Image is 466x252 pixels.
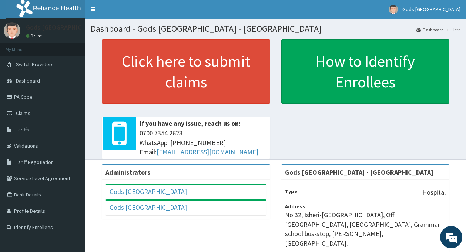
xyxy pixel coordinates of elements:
a: Gods [GEOGRAPHIC_DATA] [110,187,187,196]
a: Click here to submit claims [102,39,270,104]
span: Dashboard [16,77,40,84]
span: Switch Providers [16,61,54,68]
span: 0700 7354 2623 WhatsApp: [PHONE_NUMBER] Email: [140,128,266,157]
span: Tariff Negotiation [16,159,54,165]
strong: Gods [GEOGRAPHIC_DATA] - [GEOGRAPHIC_DATA] [285,168,433,177]
p: No 32, Isheri-[GEOGRAPHIC_DATA], Off [GEOGRAPHIC_DATA], [GEOGRAPHIC_DATA], Grammar school bus-sto... [285,210,446,248]
a: [EMAIL_ADDRESS][DOMAIN_NAME] [157,148,258,156]
b: Administrators [105,168,150,177]
span: Claims [16,110,30,117]
b: Address [285,203,305,210]
p: Gods [GEOGRAPHIC_DATA] [26,24,103,31]
h1: Dashboard - Gods [GEOGRAPHIC_DATA] - [GEOGRAPHIC_DATA] [91,24,460,34]
b: Type [285,188,297,195]
img: User Image [389,5,398,14]
a: Online [26,33,44,38]
img: User Image [4,22,20,39]
a: Gods [GEOGRAPHIC_DATA] [110,203,187,212]
b: If you have any issue, reach us on: [140,119,241,128]
span: Gods [GEOGRAPHIC_DATA] [402,6,460,13]
a: How to Identify Enrollees [281,39,450,104]
span: Tariffs [16,126,29,133]
a: Dashboard [416,27,444,33]
p: Hospital [422,188,446,197]
li: Here [445,27,460,33]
